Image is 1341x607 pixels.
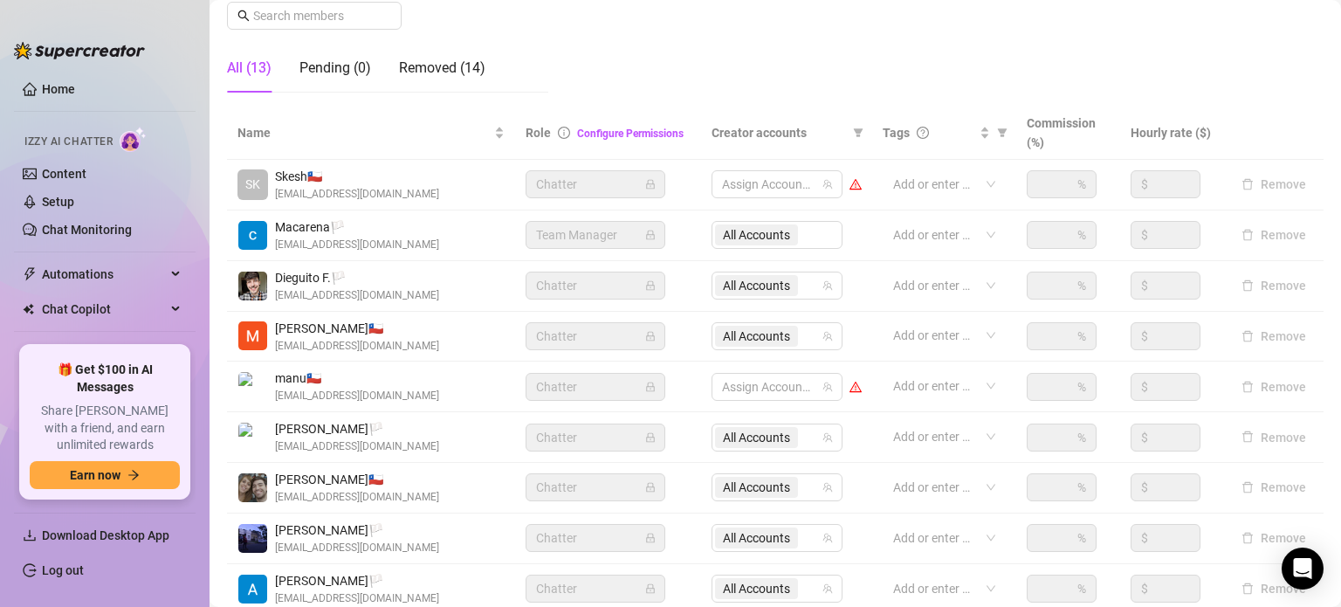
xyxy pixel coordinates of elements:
span: 🎁 Get $100 in AI Messages [30,362,180,396]
button: Remove [1234,477,1313,498]
button: Remove [1234,275,1313,296]
span: lock [645,382,656,392]
span: All Accounts [723,579,790,598]
span: Earn now [70,468,120,482]
span: [PERSON_NAME] 🏳️ [275,419,439,438]
button: Remove [1234,224,1313,245]
span: Chatter [536,474,655,500]
span: lock [645,533,656,543]
span: [EMAIL_ADDRESS][DOMAIN_NAME] [275,186,439,203]
span: team [822,583,833,594]
span: [PERSON_NAME] 🇨🇱 [275,470,439,489]
img: Mariela Briand [238,321,267,350]
span: Chatter [536,272,655,299]
div: Pending (0) [299,58,371,79]
span: Role [526,126,551,140]
span: All Accounts [715,528,798,548]
span: lock [645,482,656,493]
span: All Accounts [715,326,798,347]
th: Name [227,107,515,160]
span: Chatter [536,323,655,349]
span: [EMAIL_ADDRESS][DOMAIN_NAME] [275,338,439,355]
button: Earn nowarrow-right [30,461,180,489]
span: download [23,528,37,542]
span: [EMAIL_ADDRESS][DOMAIN_NAME] [275,287,439,304]
span: team [822,331,833,341]
img: Macarena [238,221,267,250]
span: Chatter [536,424,655,451]
span: Chatter [536,525,655,551]
span: Creator accounts [712,123,846,142]
span: [PERSON_NAME] 🏳️ [275,571,439,590]
img: logo-BBDzfeDw.svg [14,42,145,59]
th: Hourly rate ($) [1120,107,1224,160]
span: [EMAIL_ADDRESS][DOMAIN_NAME] [275,590,439,607]
span: Chatter [536,374,655,400]
th: Commission (%) [1016,107,1120,160]
span: [EMAIL_ADDRESS][DOMAIN_NAME] [275,388,439,404]
span: Chatter [536,576,655,602]
span: All Accounts [723,428,790,447]
button: Remove [1234,528,1313,548]
span: Skesh 🇨🇱 [275,167,439,186]
span: Automations [42,260,166,288]
img: AI Chatter [120,127,147,152]
span: lock [645,179,656,190]
span: [PERSON_NAME] 🏳️ [275,521,439,540]
span: [EMAIL_ADDRESS][DOMAIN_NAME] [275,438,439,455]
button: Remove [1234,427,1313,448]
img: manu [238,372,267,401]
span: All Accounts [715,477,798,498]
div: Removed (14) [399,58,485,79]
span: Macarena 🏳️ [275,217,439,237]
span: Tags [883,123,910,142]
span: thunderbolt [23,267,37,281]
span: question-circle [917,127,929,139]
span: [PERSON_NAME] 🇨🇱 [275,319,439,338]
img: Chat Copilot [23,303,34,315]
span: Chat Copilot [42,295,166,323]
span: filter [853,128,863,138]
span: [EMAIL_ADDRESS][DOMAIN_NAME] [275,237,439,253]
button: Remove [1234,326,1313,347]
span: team [822,432,833,443]
span: filter [997,128,1007,138]
span: warning [849,178,862,190]
a: Content [42,167,86,181]
img: Alejandro cimino [238,423,267,452]
img: Alejandro Cimino [238,575,267,604]
span: Download Desktop App [42,528,169,542]
button: Remove [1234,376,1313,397]
span: Dieguito F. 🏳️ [275,268,439,287]
img: Dieguito Fernán [238,272,267,300]
span: manu 🇨🇱 [275,369,439,388]
span: lock [645,432,656,443]
span: Team Manager [536,222,655,248]
span: warning [849,381,862,393]
img: Adrian Gerosa [238,524,267,553]
button: Remove [1234,578,1313,599]
span: Share [PERSON_NAME] with a friend, and earn unlimited rewards [30,403,180,454]
span: Name [237,123,491,142]
input: Search members [253,6,377,25]
span: All Accounts [715,275,798,296]
span: All Accounts [723,478,790,497]
span: [EMAIL_ADDRESS][DOMAIN_NAME] [275,540,439,556]
button: Remove [1234,174,1313,195]
a: Chat Monitoring [42,223,132,237]
span: info-circle [558,127,570,139]
div: Open Intercom Messenger [1282,548,1324,590]
span: lock [645,280,656,291]
span: All Accounts [723,528,790,548]
span: team [822,280,833,291]
span: team [822,382,833,392]
span: lock [645,230,656,240]
span: filter [849,120,867,146]
span: team [822,179,833,190]
span: lock [645,583,656,594]
div: All (13) [227,58,272,79]
span: lock [645,331,656,341]
span: Izzy AI Chatter [24,134,113,150]
span: team [822,533,833,543]
span: Chatter [536,171,655,197]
